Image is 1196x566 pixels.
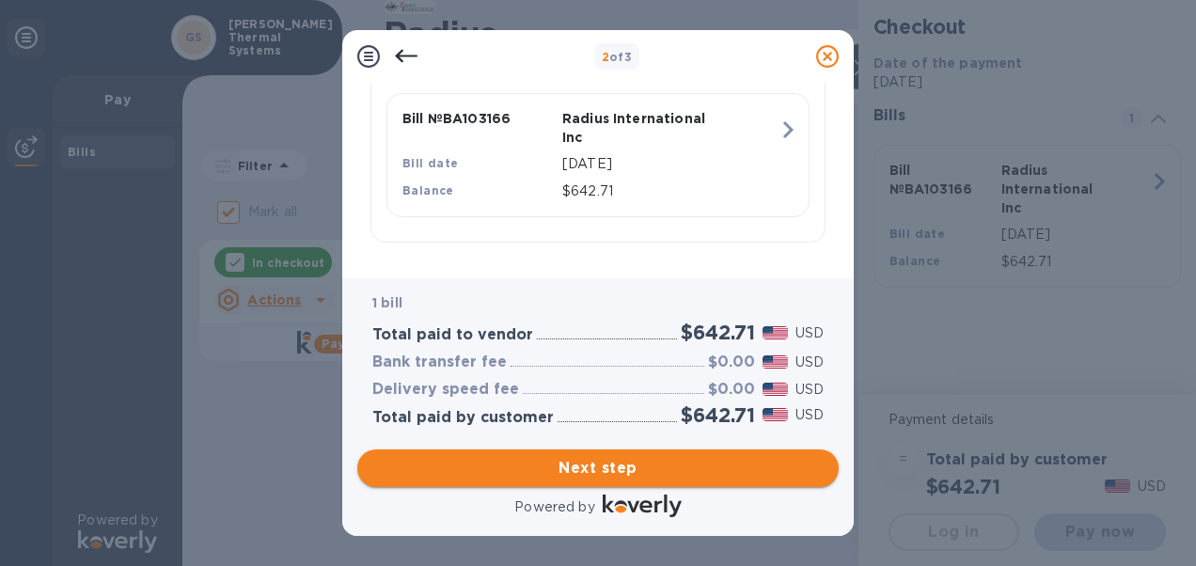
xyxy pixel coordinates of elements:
h3: Total paid by customer [372,409,554,427]
img: Logo [603,495,682,517]
p: USD [795,380,824,400]
b: 1 bill [372,295,402,310]
img: USD [763,355,788,369]
p: Bill № BA103166 [402,109,555,128]
img: USD [763,383,788,396]
p: [DATE] [562,154,779,174]
button: Next step [357,449,839,487]
span: Next step [372,457,824,480]
p: USD [795,405,824,425]
b: Bill date [402,156,459,170]
p: Powered by [514,497,594,517]
p: USD [795,323,824,343]
h3: Total paid to vendor [372,326,533,344]
p: Radius International Inc [562,109,715,147]
h3: $0.00 [708,354,755,371]
img: USD [763,408,788,421]
p: USD [795,353,824,372]
button: Bill №BA103166Radius International IncBill date[DATE]Balance$642.71 [386,93,810,217]
span: 2 [602,50,609,64]
h3: $0.00 [708,381,755,399]
img: USD [763,326,788,339]
h2: $642.71 [681,403,755,427]
b: Balance [402,183,454,197]
p: $642.71 [562,181,779,201]
b: of 3 [602,50,633,64]
h3: Delivery speed fee [372,381,519,399]
h2: $642.71 [681,321,755,344]
h3: Bank transfer fee [372,354,507,371]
